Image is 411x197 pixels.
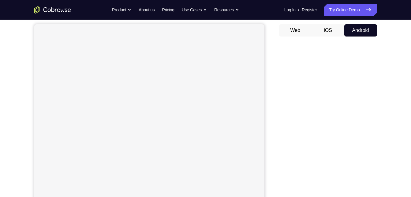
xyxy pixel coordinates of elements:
button: iOS [312,24,344,37]
span: / [298,6,299,14]
button: Resources [214,4,239,16]
button: Web [279,24,312,37]
button: Use Cases [182,4,207,16]
a: Try Online Demo [324,4,377,16]
a: Pricing [162,4,174,16]
button: Product [112,4,131,16]
a: Go to the home page [34,6,71,14]
a: Log In [284,4,296,16]
button: Android [344,24,377,37]
a: Register [302,4,317,16]
a: About us [139,4,155,16]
